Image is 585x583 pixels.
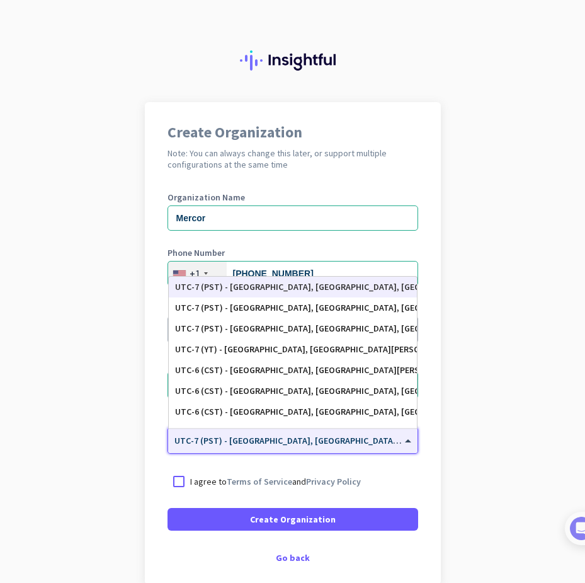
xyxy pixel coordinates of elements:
h1: Create Organization [168,125,418,140]
div: UTC-6 (CST) - [GEOGRAPHIC_DATA], [GEOGRAPHIC_DATA][PERSON_NAME], [GEOGRAPHIC_DATA][PERSON_NAME], ... [175,365,411,376]
div: UTC-7 (YT) - [GEOGRAPHIC_DATA], [GEOGRAPHIC_DATA][PERSON_NAME] [175,344,411,355]
label: Organization language [168,304,259,313]
div: +1 [190,267,200,280]
div: Options List [169,277,417,428]
input: 201-555-0123 [168,261,418,286]
label: Organization Size (Optional) [168,359,418,368]
label: Organization Name [168,193,418,202]
img: Insightful [240,50,346,71]
div: UTC-6 (CST) - [GEOGRAPHIC_DATA], [GEOGRAPHIC_DATA], [PERSON_NAME][GEOGRAPHIC_DATA][PERSON_NAME], ... [175,427,411,438]
label: Organization Time Zone [168,415,418,424]
div: UTC-7 (PST) - [GEOGRAPHIC_DATA], [GEOGRAPHIC_DATA], [GEOGRAPHIC_DATA][PERSON_NAME], [GEOGRAPHIC_D... [175,282,411,292]
div: UTC-7 (PST) - [GEOGRAPHIC_DATA], [GEOGRAPHIC_DATA], [GEOGRAPHIC_DATA], [PERSON_NAME] [175,303,411,313]
a: Privacy Policy [306,476,361,487]
label: Phone Number [168,248,418,257]
input: What is the name of your organization? [168,205,418,231]
h2: Note: You can always change this later, or support multiple configurations at the same time [168,147,418,170]
div: Go back [168,553,418,562]
button: Create Organization [168,508,418,531]
p: I agree to and [190,475,361,488]
div: UTC-6 (CST) - [GEOGRAPHIC_DATA], [GEOGRAPHIC_DATA], [GEOGRAPHIC_DATA], [GEOGRAPHIC_DATA] [175,407,411,417]
span: Create Organization [250,513,336,526]
div: UTC-6 (CST) - [GEOGRAPHIC_DATA], [GEOGRAPHIC_DATA], [GEOGRAPHIC_DATA], [GEOGRAPHIC_DATA] [175,386,411,396]
div: UTC-7 (PST) - [GEOGRAPHIC_DATA], [GEOGRAPHIC_DATA], [GEOGRAPHIC_DATA], [GEOGRAPHIC_DATA] [175,323,411,334]
a: Terms of Service [227,476,292,487]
